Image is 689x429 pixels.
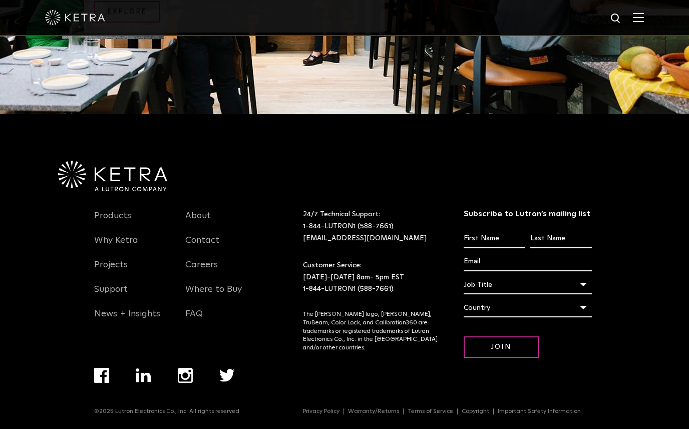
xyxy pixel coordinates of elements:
a: Projects [94,259,128,282]
a: Warranty/Returns [344,408,404,414]
a: 1-844-LUTRON1 (588-7661) [303,285,394,292]
img: linkedin [136,368,151,382]
div: Job Title [464,275,592,294]
div: Navigation Menu [94,209,170,331]
input: First Name [464,229,525,248]
img: ketra-logo-2019-white [45,10,105,25]
img: Hamburger%20Nav.svg [633,13,644,22]
a: News + Insights [94,308,160,331]
a: Careers [185,259,218,282]
p: Customer Service: [DATE]-[DATE] 8am- 5pm EST [303,260,439,295]
a: 1-844-LUTRON1 (588-7661) [303,223,394,230]
input: Join [464,336,539,358]
a: Products [94,210,131,233]
a: FAQ [185,308,203,331]
a: Where to Buy [185,284,242,307]
a: Why Ketra [94,235,138,258]
p: ©2025 Lutron Electronics Co., Inc. All rights reserved. [94,408,241,415]
a: About [185,210,211,233]
img: facebook [94,368,109,383]
div: Navigation Menu [94,368,261,408]
a: Contact [185,235,219,258]
h3: Subscribe to Lutron’s mailing list [464,209,592,219]
a: Terms of Service [404,408,458,414]
a: [EMAIL_ADDRESS][DOMAIN_NAME] [303,235,427,242]
img: search icon [610,13,622,25]
a: Important Safety Information [494,408,585,414]
p: 24/7 Technical Support: [303,209,439,244]
div: Country [464,298,592,317]
input: Last Name [530,229,592,248]
p: The [PERSON_NAME] logo, [PERSON_NAME], TruBeam, Color Lock, and Calibration360 are trademarks or ... [303,310,439,352]
div: Navigation Menu [303,408,595,415]
a: Privacy Policy [299,408,344,414]
img: twitter [219,369,235,382]
a: Support [94,284,128,307]
a: Copyright [458,408,494,414]
input: Email [464,252,592,271]
img: Ketra-aLutronCo_White_RGB [58,161,167,192]
img: instagram [178,368,193,383]
div: Navigation Menu [185,209,261,331]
